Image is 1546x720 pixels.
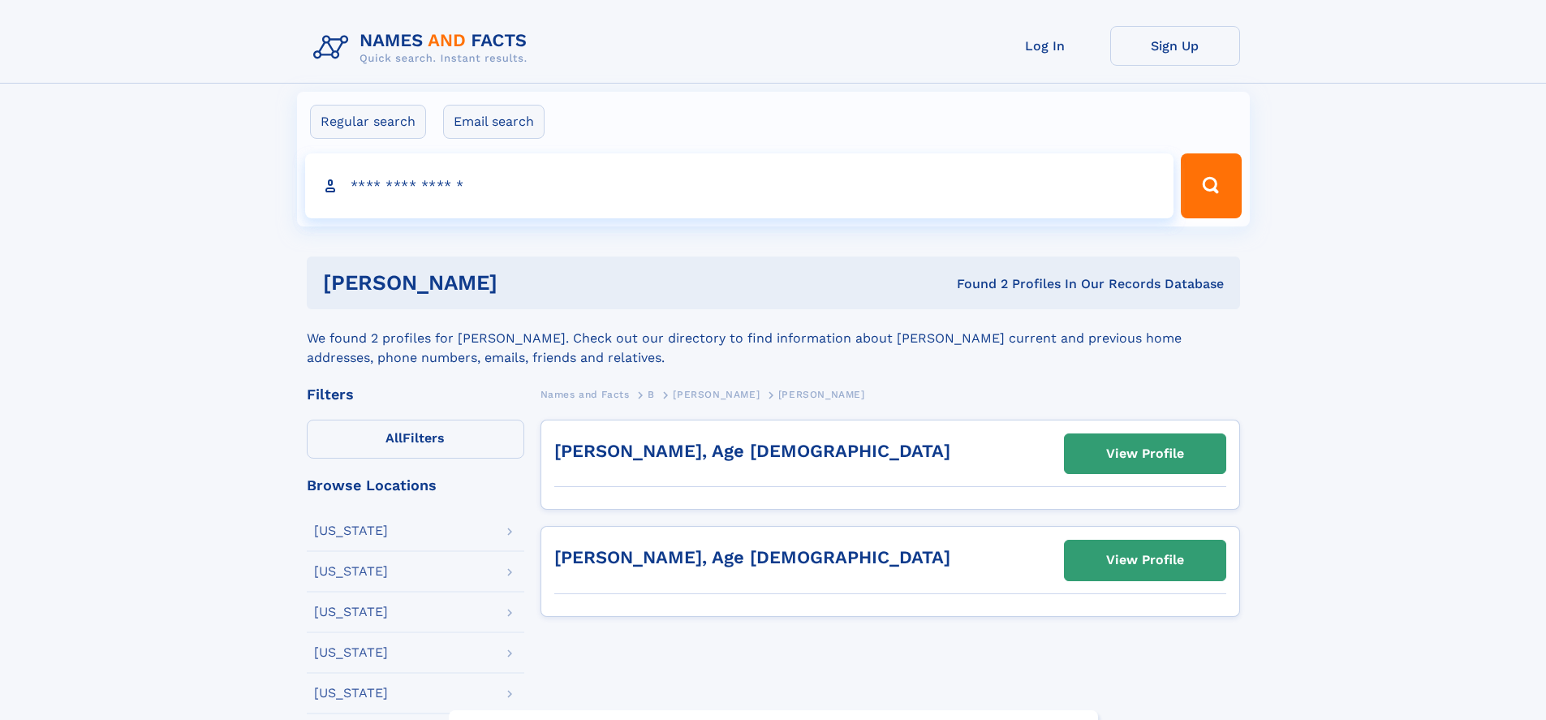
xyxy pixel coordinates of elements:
div: View Profile [1106,541,1184,579]
label: Filters [307,420,524,459]
a: View Profile [1065,541,1225,580]
a: [PERSON_NAME] [673,384,760,404]
a: B [648,384,655,404]
a: Log In [980,26,1110,66]
span: [PERSON_NAME] [778,389,865,400]
input: search input [305,153,1174,218]
a: [PERSON_NAME], Age [DEMOGRAPHIC_DATA] [554,441,950,461]
div: [US_STATE] [314,565,388,578]
div: [US_STATE] [314,687,388,700]
div: Filters [307,387,524,402]
div: Found 2 Profiles In Our Records Database [727,275,1224,293]
span: [PERSON_NAME] [673,389,760,400]
div: [US_STATE] [314,524,388,537]
div: Browse Locations [307,478,524,493]
a: View Profile [1065,434,1225,473]
div: We found 2 profiles for [PERSON_NAME]. Check out our directory to find information about [PERSON_... [307,309,1240,368]
button: Search Button [1181,153,1241,218]
a: [PERSON_NAME], Age [DEMOGRAPHIC_DATA] [554,547,950,567]
div: [US_STATE] [314,646,388,659]
h1: [PERSON_NAME] [323,273,727,293]
span: All [385,430,403,446]
span: B [648,389,655,400]
a: Names and Facts [540,384,630,404]
a: Sign Up [1110,26,1240,66]
div: [US_STATE] [314,606,388,619]
div: View Profile [1106,435,1184,472]
label: Regular search [310,105,426,139]
img: Logo Names and Facts [307,26,540,70]
label: Email search [443,105,545,139]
